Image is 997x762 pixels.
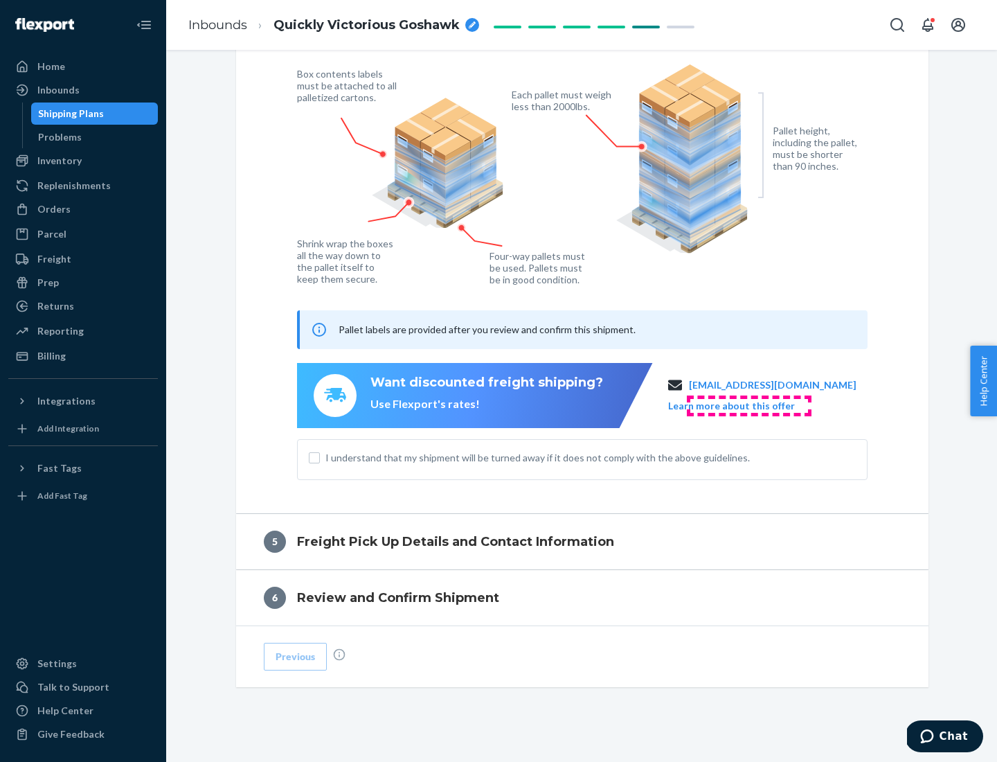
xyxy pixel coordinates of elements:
a: Prep [8,272,158,294]
a: Billing [8,345,158,367]
div: Problems [38,130,82,144]
button: Help Center [970,346,997,416]
button: Learn more about this offer [668,399,795,413]
a: Add Fast Tag [8,485,158,507]
a: Reporting [8,320,158,342]
button: 5Freight Pick Up Details and Contact Information [236,514,928,569]
div: Talk to Support [37,680,109,694]
div: Use Flexport's rates! [370,396,603,412]
div: Shipping Plans [38,107,104,121]
span: Pallet labels are provided after you review and confirm this shipment. [339,324,636,335]
a: Replenishments [8,175,158,197]
div: Inbounds [37,83,80,97]
a: Help Center [8,700,158,722]
div: Orders [37,202,71,216]
figcaption: Four-way pallets must be used. Pallets must be in good condition. [489,250,586,285]
div: Parcel [37,227,66,241]
ol: breadcrumbs [177,5,490,46]
input: I understand that my shipment will be turned away if it does not comply with the above guidelines. [309,452,320,463]
iframe: Opens a widget where you can chat to one of our agents [907,720,983,755]
div: Give Feedback [37,727,105,741]
a: Shipping Plans [31,103,159,125]
div: Billing [37,349,66,363]
div: Inventory [37,154,82,168]
a: Orders [8,198,158,220]
div: Prep [37,276,59,290]
div: Reporting [37,324,84,338]
button: Previous [264,643,327,671]
div: 5 [264,531,286,553]
button: Open notifications [914,11,942,39]
figcaption: Shrink wrap the boxes all the way down to the pallet itself to keep them secure. [297,238,396,285]
button: Talk to Support [8,676,158,698]
h4: Freight Pick Up Details and Contact Information [297,533,614,551]
div: Fast Tags [37,461,82,475]
a: Freight [8,248,158,270]
span: Quickly Victorious Goshawk [273,17,460,35]
a: Inbounds [8,79,158,101]
a: [EMAIL_ADDRESS][DOMAIN_NAME] [689,378,856,392]
img: Flexport logo [15,18,74,32]
div: Add Fast Tag [37,490,87,502]
a: Parcel [8,223,158,245]
h4: Review and Confirm Shipment [297,589,499,607]
a: Add Integration [8,418,158,440]
button: Open Search Box [883,11,911,39]
div: Help Center [37,704,93,718]
div: Home [37,60,65,73]
figcaption: Pallet height, including the pallet, must be shorter than 90 inches. [773,125,863,172]
div: Replenishments [37,179,111,193]
div: Want discounted freight shipping? [370,374,603,392]
button: Integrations [8,390,158,412]
a: Home [8,55,158,78]
figcaption: Each pallet must weigh less than 2000lbs. [512,89,615,112]
div: Freight [37,252,71,266]
a: Inbounds [188,17,247,33]
span: I understand that my shipment will be turned away if it does not comply with the above guidelines. [325,451,856,465]
a: Inventory [8,150,158,172]
figcaption: Box contents labels must be attached to all palletized cartons. [297,68,400,103]
div: 6 [264,587,286,609]
button: Fast Tags [8,457,158,479]
a: Settings [8,653,158,675]
a: Returns [8,295,158,317]
div: Returns [37,299,74,313]
button: Give Feedback [8,723,158,745]
div: Add Integration [37,423,99,434]
button: 6Review and Confirm Shipment [236,570,928,626]
button: Open account menu [944,11,972,39]
div: Settings [37,657,77,671]
button: Close Navigation [130,11,158,39]
div: Integrations [37,394,96,408]
a: Problems [31,126,159,148]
